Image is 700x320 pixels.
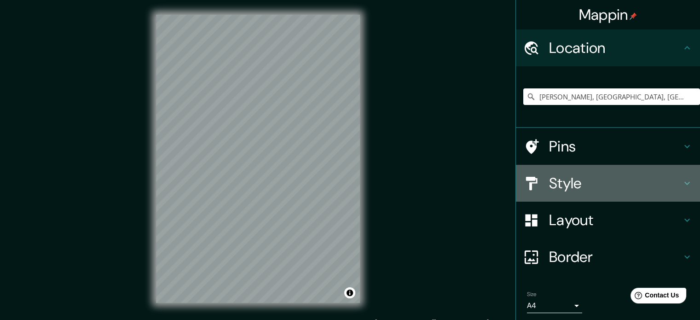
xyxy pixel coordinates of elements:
[549,174,682,192] h4: Style
[516,165,700,202] div: Style
[579,6,637,24] h4: Mappin
[549,211,682,229] h4: Layout
[549,39,682,57] h4: Location
[527,291,537,298] label: Size
[516,239,700,275] div: Border
[549,248,682,266] h4: Border
[516,128,700,165] div: Pins
[630,12,637,20] img: pin-icon.png
[156,15,360,303] canvas: Map
[344,287,355,298] button: Toggle attribution
[516,29,700,66] div: Location
[516,202,700,239] div: Layout
[527,298,582,313] div: A4
[523,88,700,105] input: Pick your city or area
[549,137,682,156] h4: Pins
[618,284,690,310] iframe: Help widget launcher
